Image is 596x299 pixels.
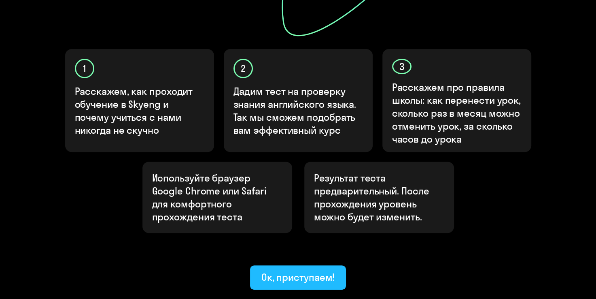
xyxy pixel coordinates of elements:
p: Результат теста предварительный. После прохождения уровень можно будет изменить. [314,171,444,223]
button: Ок, приступаем! [250,265,346,290]
p: Дадим тест на проверку знания английского языка. Так мы сможем подобрать вам эффективный курс [233,85,364,137]
p: Расскажем, как проходит обучение в Skyeng и почему учиться с нами никогда не скучно [75,85,205,137]
p: Используйте браузер Google Chrome или Safari для комфортного прохождения теста [152,171,282,223]
div: Ок, приступаем! [261,271,335,284]
div: 1 [75,59,94,78]
div: 3 [392,59,411,74]
p: Расскажем про правила школы: как перенести урок, сколько раз в месяц можно отменить урок, за скол... [392,81,522,145]
div: 2 [233,59,253,78]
